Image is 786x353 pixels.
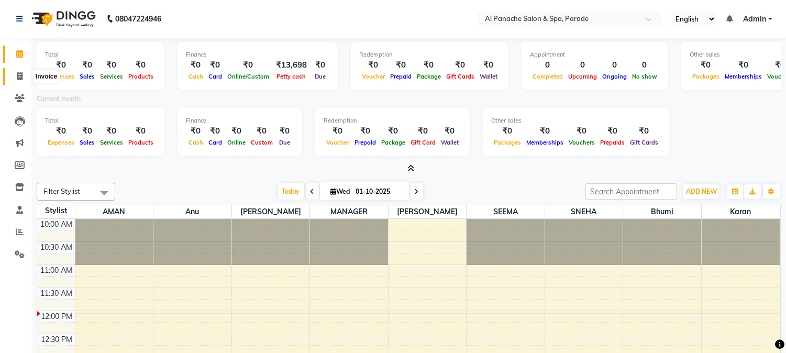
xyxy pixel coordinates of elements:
div: ₹0 [225,59,272,71]
div: ₹0 [524,125,566,137]
div: 12:30 PM [39,334,75,345]
div: ₹0 [352,125,379,137]
div: ₹0 [97,125,126,137]
span: Prepaids [597,139,627,146]
div: ₹0 [97,59,126,71]
span: Products [126,139,156,146]
span: Gift Card [408,139,438,146]
div: ₹0 [311,59,329,71]
span: Memberships [722,73,765,80]
div: ₹0 [126,125,156,137]
div: 11:00 AM [39,265,75,276]
div: Appointment [530,50,660,59]
div: ₹0 [690,59,722,71]
div: ₹0 [186,125,206,137]
div: ₹0 [45,59,77,71]
div: ₹0 [566,125,597,137]
span: AMAN [75,205,153,218]
div: ₹0 [275,125,294,137]
div: Stylist [37,205,75,216]
span: [PERSON_NAME] [232,205,310,218]
span: Vouchers [566,139,597,146]
div: ₹0 [491,125,524,137]
div: ₹0 [597,125,627,137]
div: ₹0 [77,59,97,71]
span: Custom [248,139,275,146]
label: Current month [37,94,81,104]
div: ₹0 [206,125,225,137]
div: ₹0 [45,125,77,137]
span: Voucher [324,139,352,146]
div: ₹0 [477,59,500,71]
span: Due [276,139,293,146]
span: Online/Custom [225,73,272,80]
span: Bhumi [623,205,701,218]
div: 12:00 PM [39,311,75,322]
span: Package [379,139,408,146]
span: Wallet [477,73,500,80]
div: 0 [530,59,566,71]
span: Petty cash [274,73,309,80]
span: SEEMA [467,205,545,218]
div: Redemption [359,50,500,59]
div: 0 [600,59,629,71]
span: Services [97,139,126,146]
div: Finance [186,116,294,125]
span: MANAGER [310,205,388,218]
div: ₹0 [248,125,275,137]
div: Other sales [491,116,661,125]
div: Total [45,116,156,125]
div: ₹0 [359,59,388,71]
div: Redemption [324,116,461,125]
span: Prepaid [388,73,414,80]
span: ADD NEW [686,187,717,195]
span: Anu [153,205,231,218]
span: Karan [702,205,780,218]
div: ₹0 [722,59,765,71]
span: Wed [328,187,353,195]
div: ₹0 [126,59,156,71]
div: 0 [566,59,600,71]
span: Card [206,139,225,146]
span: Sales [77,139,97,146]
div: ₹0 [225,125,248,137]
span: Completed [530,73,566,80]
span: Cash [186,139,206,146]
div: ₹0 [388,59,414,71]
span: Packages [690,73,722,80]
div: ₹0 [186,59,206,71]
span: Products [126,73,156,80]
span: Filter Stylist [43,187,80,195]
span: Package [414,73,444,80]
div: ₹0 [77,125,97,137]
div: ₹13,698 [272,59,311,71]
img: logo [27,4,98,34]
span: Sales [77,73,97,80]
div: ₹0 [414,59,444,71]
div: Invoice [33,70,60,83]
div: ₹0 [444,59,477,71]
span: Voucher [359,73,388,80]
div: ₹0 [408,125,438,137]
span: SNEHA [545,205,623,218]
span: Today [278,183,304,200]
b: 08047224946 [115,4,161,34]
span: Packages [491,139,524,146]
span: Expenses [45,139,77,146]
span: Online [225,139,248,146]
div: ₹0 [324,125,352,137]
div: ₹0 [627,125,661,137]
span: Gift Cards [444,73,477,80]
span: Wallet [438,139,461,146]
div: ₹0 [206,59,225,71]
span: Prepaid [352,139,379,146]
div: ₹0 [438,125,461,137]
div: 0 [629,59,660,71]
div: Total [45,50,156,59]
span: Memberships [524,139,566,146]
button: ADD NEW [683,184,719,199]
div: ₹0 [379,125,408,137]
div: 11:30 AM [39,288,75,299]
span: Due [312,73,328,80]
span: Services [97,73,126,80]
